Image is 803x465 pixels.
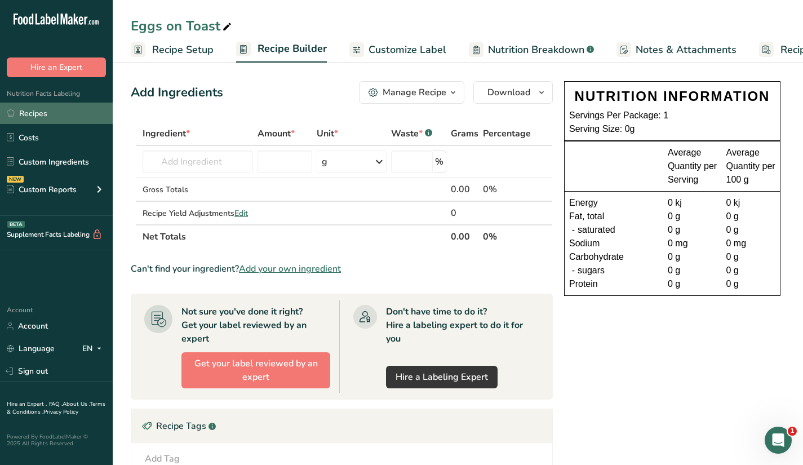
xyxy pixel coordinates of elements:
span: Unit [317,127,338,140]
div: - [569,223,578,237]
div: 0 g [668,277,717,291]
span: Get your label reviewed by an expert [191,357,321,384]
div: Can't find your ingredient? [131,262,553,276]
a: Customize Label [349,37,446,63]
a: Language [7,339,55,358]
button: Download [473,81,553,104]
span: Customize Label [369,42,446,57]
div: 0.00 [451,183,478,196]
div: Add Ingredients [131,83,223,102]
button: Get your label reviewed by an expert [181,352,330,388]
a: Privacy Policy [43,408,78,416]
span: Recipe Builder [258,41,327,56]
div: - [569,264,578,277]
span: Recipe Setup [152,42,214,57]
span: Edit [234,208,248,219]
div: 0 g [726,210,776,223]
div: Average Quantity per 100 g [726,146,776,187]
div: Gross Totals [143,184,253,196]
div: Don't have time to do it? Hire a labeling expert to do it for you [386,305,539,346]
span: Protein [569,277,598,291]
span: Ingredient [143,127,190,140]
div: NUTRITION INFORMATION [569,86,775,107]
div: 0% [483,183,531,196]
div: 0 g [726,250,776,264]
div: Manage Recipe [383,86,446,99]
div: Servings Per Package: 1 [569,109,775,122]
div: 0 mg [668,237,717,250]
span: Energy [569,196,598,210]
div: EN [82,342,106,356]
span: Fat, total [569,210,604,223]
div: 0 g [668,210,717,223]
span: 1 [788,427,797,436]
span: Amount [258,127,295,140]
div: 0 g [668,250,717,264]
div: 0 [451,206,478,220]
span: Sodium [569,237,600,250]
div: 0 g [668,223,717,237]
a: Notes & Attachments [616,37,737,63]
span: sugars [578,264,605,277]
div: Recipe Tags [131,409,552,443]
span: Percentage [483,127,531,140]
th: 0% [481,224,533,248]
div: 0 kj [668,196,717,210]
div: 0 g [726,277,776,291]
a: Hire a Labeling Expert [386,366,498,388]
div: 0 mg [726,237,776,250]
div: BETA [7,221,25,228]
div: Average Quantity per Serving [668,146,717,187]
div: 0 g [726,223,776,237]
a: Terms & Conditions . [7,400,105,416]
span: Notes & Attachments [636,42,737,57]
span: Download [487,86,530,99]
div: Eggs on Toast [131,16,234,36]
iframe: Intercom live chat [765,427,792,454]
span: Carbohydrate [569,250,624,264]
th: Net Totals [140,224,449,248]
div: 0 g [668,264,717,277]
a: FAQ . [49,400,63,408]
button: Manage Recipe [359,81,464,104]
div: Not sure you've done it right? Get your label reviewed by an expert [181,305,330,346]
div: 0 g [726,264,776,277]
div: NEW [7,176,24,183]
div: Waste [391,127,432,140]
button: Hire an Expert [7,57,106,77]
div: Serving Size: 0g [569,122,775,136]
div: Custom Reports [7,184,77,196]
a: Hire an Expert . [7,400,47,408]
input: Add Ingredient [143,150,253,173]
th: 0.00 [449,224,481,248]
a: About Us . [63,400,90,408]
div: Recipe Yield Adjustments [143,207,253,219]
span: Grams [451,127,478,140]
span: Add your own ingredient [239,262,341,276]
a: Recipe Builder [236,36,327,63]
span: Nutrition Breakdown [488,42,584,57]
a: Recipe Setup [131,37,214,63]
div: Powered By FoodLabelMaker © 2025 All Rights Reserved [7,433,106,447]
span: saturated [578,223,615,237]
div: 0 kj [726,196,776,210]
a: Nutrition Breakdown [469,37,594,63]
div: g [322,155,327,169]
